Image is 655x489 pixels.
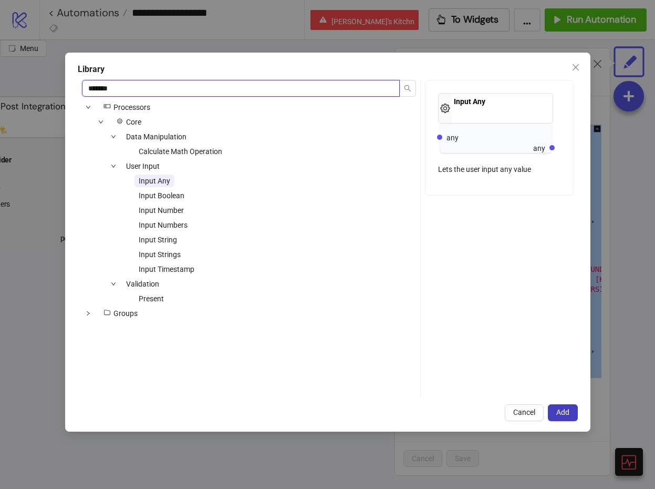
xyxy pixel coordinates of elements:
span: down [86,105,91,110]
span: Input Strings [139,250,181,259]
span: Input String [139,236,177,244]
span: down [111,281,116,287]
span: Input String [134,233,181,246]
button: Close [567,59,584,76]
span: search [404,85,411,92]
div: Input Any [452,94,487,116]
span: Input Number [139,206,184,215]
span: Input Any [139,177,170,185]
span: Groups [97,307,142,320]
span: Present [139,294,164,303]
span: Validation [126,280,159,288]
span: Validation [122,278,163,290]
span: Input Boolean [134,189,189,202]
span: Input Any [134,175,174,187]
span: Processors [113,103,150,111]
span: Input Strings [134,248,185,261]
span: Input Timestamp [139,265,194,273]
span: down [111,164,116,169]
div: Library [78,63,578,76]
span: Input Numbers [139,221,188,229]
span: down [98,119,103,125]
span: Data Manipulation [126,133,186,141]
span: Calculate Math Operation [139,147,222,156]
span: Input Timestamp [134,263,199,276]
button: Add [548,404,578,421]
span: User Input [122,160,164,172]
span: Core [126,118,141,126]
span: down [86,311,91,316]
span: User Input [126,162,160,170]
span: Processors [97,101,154,114]
span: Add [556,408,569,416]
span: Cancel [513,408,535,416]
span: Present [134,292,168,305]
span: close [571,63,580,72]
span: Core [109,116,145,128]
span: Groups [113,309,138,318]
div: any [533,142,545,154]
span: Calculate Math Operation [134,145,226,158]
span: down [111,134,116,139]
span: Data Manipulation [122,130,191,143]
div: any [446,132,550,144]
span: Input Boolean [139,191,184,200]
div: Lets the user input any value [438,164,554,175]
button: Cancel [505,404,544,421]
span: Input Numbers [134,219,192,231]
span: Input Number [134,204,188,217]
